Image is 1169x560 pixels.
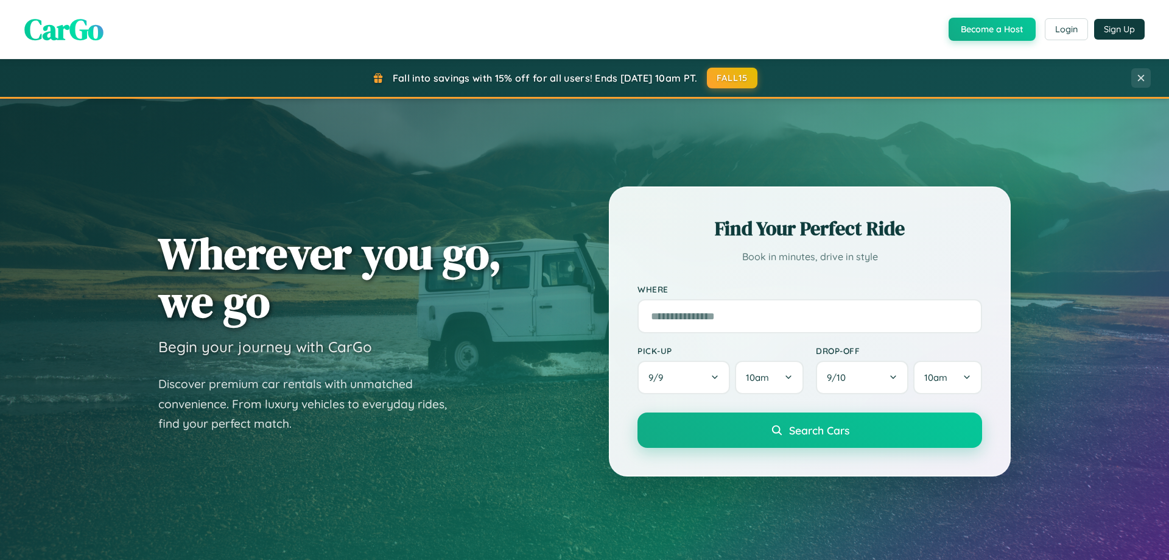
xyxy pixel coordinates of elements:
[637,215,982,242] h2: Find Your Perfect Ride
[393,72,698,84] span: Fall into savings with 15% off for all users! Ends [DATE] 10am PT.
[158,229,502,325] h1: Wherever you go, we go
[637,284,982,294] label: Where
[707,68,758,88] button: FALL15
[158,338,372,356] h3: Begin your journey with CarGo
[24,9,104,49] span: CarGo
[924,372,947,383] span: 10am
[913,361,982,394] button: 10am
[1045,18,1088,40] button: Login
[827,372,852,383] span: 9 / 10
[816,361,908,394] button: 9/10
[158,374,463,434] p: Discover premium car rentals with unmatched convenience. From luxury vehicles to everyday rides, ...
[949,18,1036,41] button: Become a Host
[648,372,669,383] span: 9 / 9
[746,372,769,383] span: 10am
[637,248,982,266] p: Book in minutes, drive in style
[735,361,804,394] button: 10am
[637,346,804,356] label: Pick-up
[789,424,849,437] span: Search Cars
[637,361,730,394] button: 9/9
[1094,19,1145,40] button: Sign Up
[816,346,982,356] label: Drop-off
[637,413,982,448] button: Search Cars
